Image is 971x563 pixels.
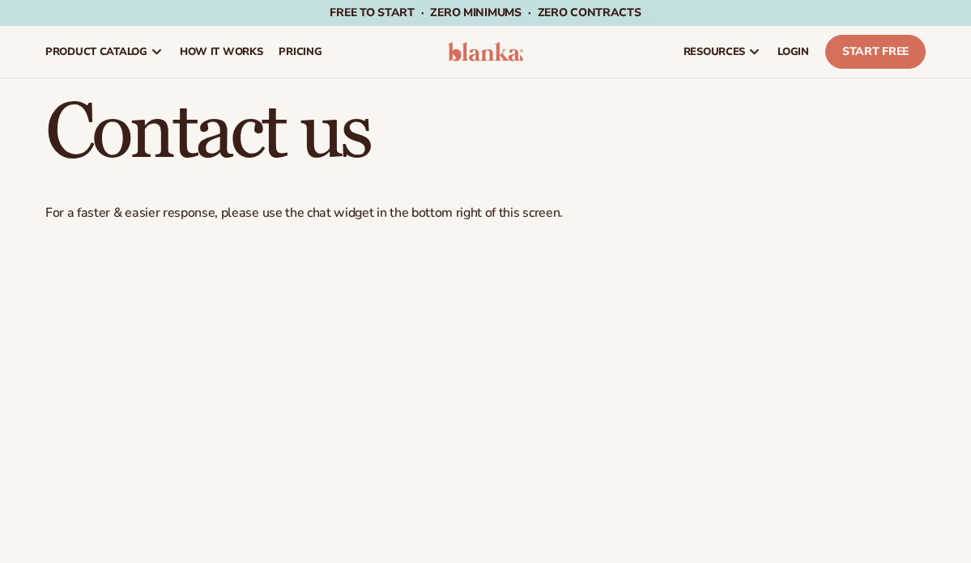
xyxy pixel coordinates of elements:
span: How It Works [180,45,263,58]
a: pricing [270,26,330,78]
a: resources [675,26,769,78]
a: product catalog [37,26,172,78]
h1: Contact us [45,95,926,172]
a: How It Works [172,26,271,78]
span: product catalog [45,45,147,58]
p: For a faster & easier response, please use the chat widget in the bottom right of this screen. [45,205,926,222]
span: LOGIN [777,45,809,58]
span: Free to start · ZERO minimums · ZERO contracts [330,5,641,20]
a: LOGIN [769,26,817,78]
a: Start Free [825,35,926,69]
span: resources [684,45,745,58]
img: logo [448,42,524,61]
span: pricing [279,45,322,58]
